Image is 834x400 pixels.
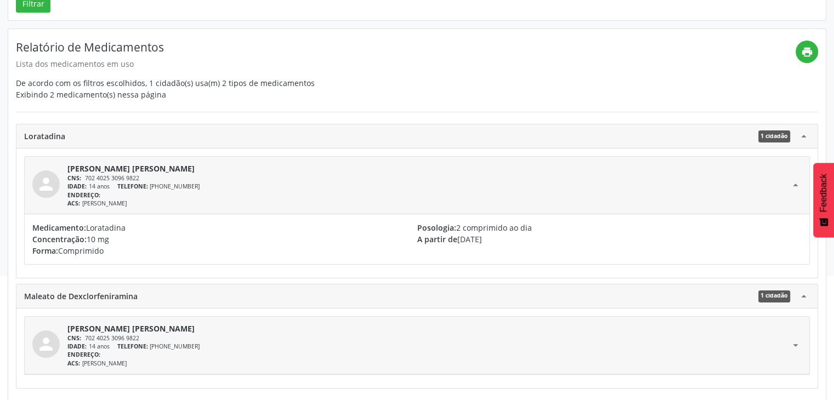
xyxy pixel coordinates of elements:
i: arrow_drop_up [798,130,810,142]
h4: Relatório de Medicamentos [16,41,796,54]
div: Exibindo 2 medicamento(s) nessa página [16,89,796,100]
p: Medicamento: [32,222,417,233]
span: TELEFONE: [117,342,148,350]
span: Loratadina [24,130,65,142]
span: 702 4025 3096 9822 [85,174,139,182]
span: IDADE: [67,182,87,190]
p: Posologia: [417,222,802,233]
span: Maleato de Dexclorfeniramina [24,290,138,302]
span: CNS: [67,174,81,182]
span: 2 comprimido ao dia [456,222,532,233]
div: 14 anos [PHONE_NUMBER] [67,182,790,191]
span: Comprimido [58,245,104,256]
a: [PERSON_NAME] [PERSON_NAME] [67,323,195,334]
span: 10 mg [87,234,109,244]
button: Feedback - Mostrar pesquisa [813,163,834,237]
span: 1 cidadão [758,130,790,142]
div: Lista dos medicamentos em uso [16,58,796,70]
span: ENDEREÇO: [67,351,100,358]
span: Feedback [819,174,829,212]
span: IDADE: [67,342,87,350]
i: print [801,46,813,58]
a: print [796,41,818,63]
span: ACS: [67,359,80,367]
span: TELEFONE: [117,182,148,190]
span: ACS: [67,199,80,207]
span: ENDEREÇO: [67,191,100,199]
i: arrow_drop_up [798,290,810,302]
a: [PERSON_NAME] [PERSON_NAME] [67,163,195,174]
div: De acordo com os filtros escolhidos, 1 cidadão(s) usa(m) 2 tipos de medicamentos [16,41,796,100]
span: A partir de [417,234,457,244]
div: [PERSON_NAME] [67,359,790,368]
i: person [36,174,56,194]
p: Concentração: [32,233,417,245]
span: CNS: [67,334,81,342]
div: [PERSON_NAME] [67,199,790,208]
span: 1 cidadão [758,290,790,302]
p: Forma: [32,245,417,256]
span: 702 4025 3096 9822 [85,334,139,342]
i: arrow_drop_down [790,323,802,368]
i: arrow_drop_up [790,163,802,208]
i: person [36,334,56,354]
div: 14 anos [PHONE_NUMBER] [67,342,790,351]
span: Loratadina [86,222,126,233]
p: [DATE] [417,233,802,245]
